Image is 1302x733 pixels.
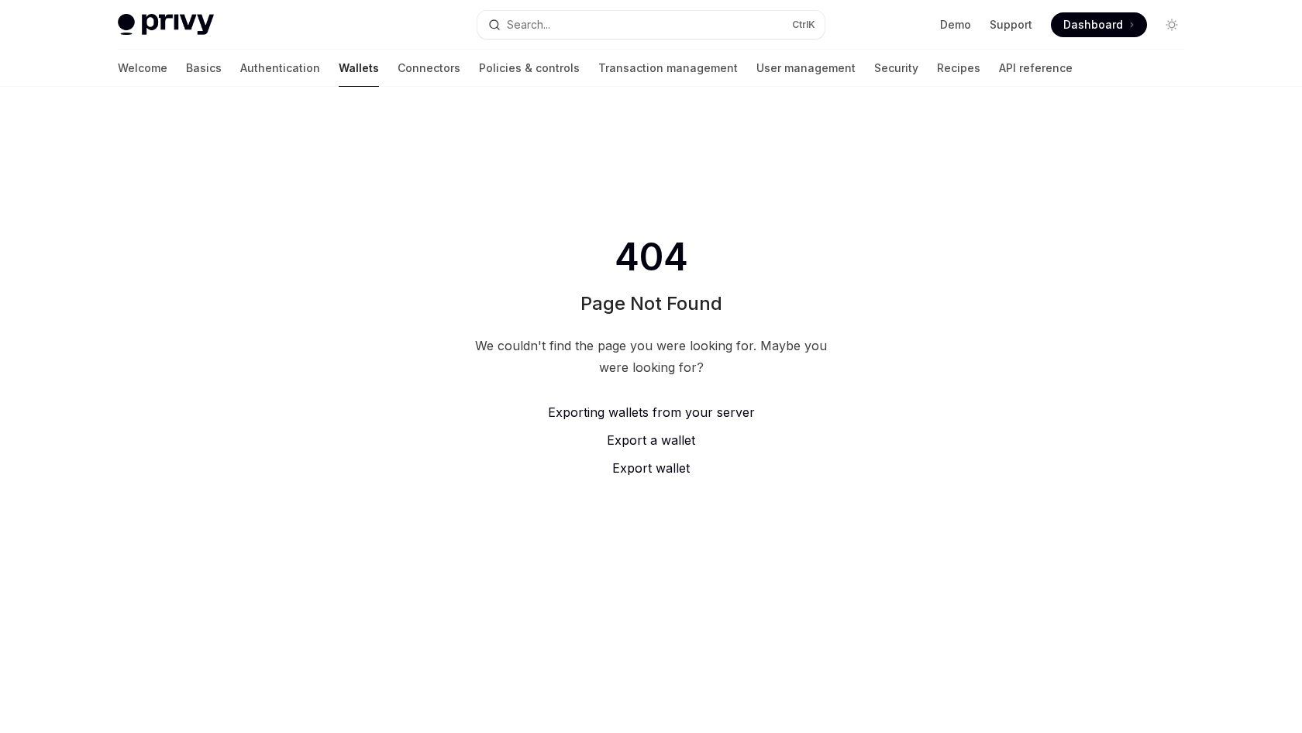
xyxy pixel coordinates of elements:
button: Search...CtrlK [477,11,825,39]
a: Policies & controls [479,50,580,87]
div: Search... [507,15,550,34]
a: Welcome [118,50,167,87]
a: Export wallet [468,459,834,477]
img: light logo [118,14,214,36]
span: Export wallet [612,460,690,476]
a: User management [756,50,856,87]
h1: Page Not Found [580,291,722,316]
a: Basics [186,50,222,87]
span: Dashboard [1063,17,1123,33]
a: API reference [999,50,1073,87]
a: Export a wallet [468,431,834,449]
a: Wallets [339,50,379,87]
a: Dashboard [1051,12,1147,37]
a: Support [990,17,1032,33]
a: Authentication [240,50,320,87]
div: We couldn't find the page you were looking for. Maybe you were looking for? [468,335,834,378]
a: Demo [940,17,971,33]
a: Security [874,50,918,87]
a: Transaction management [598,50,738,87]
span: Exporting wallets from your server [548,404,755,420]
a: Connectors [398,50,460,87]
a: Exporting wallets from your server [468,403,834,422]
span: Ctrl K [792,19,815,31]
button: Toggle dark mode [1159,12,1184,37]
span: 404 [611,236,691,279]
span: Export a wallet [607,432,695,448]
a: Recipes [937,50,980,87]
